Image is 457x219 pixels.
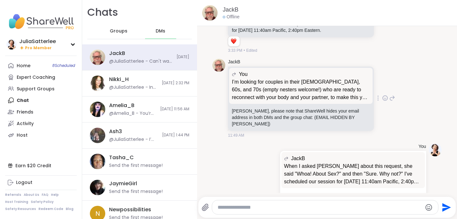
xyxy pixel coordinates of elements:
div: JuliaSatterlee [19,38,56,45]
img: ShareWell Nav Logo [5,10,77,33]
a: Support Groups [5,83,77,95]
p: When I asked [PERSON_NAME] about this request, she said "Whoa! About Sex?" and then "Sure. Why no... [284,162,422,186]
span: • [244,48,245,53]
span: [DATE] 2:32 PM [162,80,189,86]
span: [DATE] 11:56 AM [160,106,189,112]
a: Safety Resources [5,207,36,211]
span: [DATE] [177,54,189,60]
div: @JuliaSatterlee - In the future I plan to remove folks sooner if they aren't able to use camera (... [109,84,158,91]
p: [PERSON_NAME], please note that ShareWell hides your email address in both DMs and the group chat... [232,108,370,127]
span: 8 Scheduled [52,63,75,68]
h1: Chats [87,5,118,20]
span: DMs [156,28,165,34]
button: Send [438,200,453,214]
span: N [95,209,100,218]
div: Home [17,63,30,69]
span: Pro Member [25,45,52,51]
a: Friends [5,106,77,118]
span: 11:49 AM [228,132,244,138]
img: https://sharewell-space-live.sfo3.digitaloceanspaces.com/user-generated/3c5f9f08-1677-4a94-921c-3... [212,59,225,72]
img: https://sharewell-space-live.sfo3.digitaloceanspaces.com/user-generated/3fa0a13e-746b-4a81-8dd2-8... [90,180,105,195]
div: @Amelia_B - You’re welcome I look forward to your Session coming up. Always refreshing to see you... [109,110,156,117]
div: Ash3 [109,128,122,135]
img: JuliaSatterlee [6,39,17,50]
div: Support Groups [17,86,55,92]
a: Host [5,129,77,141]
a: JackB [228,59,240,65]
div: Activity [17,121,34,127]
a: JackB [223,6,238,14]
div: Nikki_H [109,76,129,83]
div: Logout [16,179,32,186]
img: https://sharewell-space-live.sfo3.digitaloceanspaces.com/user-generated/4aa6f66e-8d54-43f7-a0af-a... [90,102,105,117]
textarea: Type your message [218,204,422,211]
button: Emoji picker [425,204,433,211]
a: About Us [24,193,39,197]
a: FAQ [42,193,48,197]
img: https://sharewell-space-live.sfo3.digitaloceanspaces.com/user-generated/7c4383e9-6cdd-4f03-8b22-1... [90,76,105,91]
div: JackB [109,50,125,57]
a: Expert Coaching [5,71,77,83]
a: Blog [66,207,73,211]
span: JackB [291,155,305,162]
a: Referrals [5,193,21,197]
img: https://sharewell-space-live.sfo3.digitaloceanspaces.com/user-generated/3c5f9f08-1677-4a94-921c-3... [202,5,218,21]
div: Offline [223,14,239,20]
span: [DATE] 1:44 PM [162,132,189,138]
span: Edited [246,48,257,53]
div: Tasha_C [109,154,134,161]
span: 3:33 PM [228,48,242,53]
p: Can't wait to talk to you both!! [284,192,422,198]
div: Friends [17,109,33,115]
div: Earn $20 Credit [5,160,77,171]
a: Help [51,193,59,197]
h4: You [418,143,426,150]
img: https://sharewell-space-live.sfo3.digitaloceanspaces.com/user-generated/3c5f9f08-1677-4a94-921c-3... [90,50,105,65]
a: Redeem Code [39,207,63,211]
button: Reactions: love [230,39,237,44]
span: You [239,70,247,78]
div: JaymieGirl [109,180,137,187]
span: Groups [110,28,127,34]
a: Host Training [5,200,28,204]
div: Newpossibilities [109,206,151,213]
img: https://sharewell-space-live.sfo3.digitaloceanspaces.com/user-generated/9e22d4b8-9814-487a-b0d5-6... [90,128,105,143]
img: https://sharewell-space-live.sfo3.digitaloceanspaces.com/user-generated/62d16e4a-96d3-4417-acc2-b... [429,143,442,156]
p: I’m looking for couples in their [DEMOGRAPHIC_DATA], 60s, and 70s (empty nesters welcome!) who ar... [232,78,370,101]
a: Activity [5,118,77,129]
div: Reaction list [228,36,239,47]
div: @JuliaSatterlee - Can't wait to talk to you both!! [109,58,173,65]
div: Send the first message! [109,188,163,195]
div: Expert Coaching [17,74,55,81]
div: @JuliaSatterlee - I’m sorry you can’t make it. Thank you for your kind review. Hope to see you at... [109,136,158,143]
a: Home8Scheduled [5,60,77,71]
a: Logout [5,177,77,188]
div: Amelia_B [109,102,134,109]
a: Safety Policy [31,200,54,204]
div: Host [17,132,28,139]
div: Send the first message! [109,162,163,169]
img: https://sharewell-space-live.sfo3.digitaloceanspaces.com/user-generated/6580a275-4c8e-40a8-9995-1... [90,154,105,169]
